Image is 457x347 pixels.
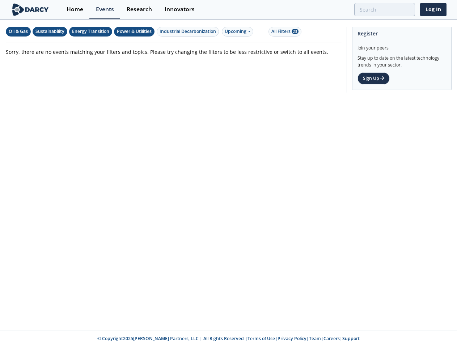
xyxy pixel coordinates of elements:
[114,27,155,37] button: Power & Utilities
[222,27,253,37] div: Upcoming
[342,335,360,342] a: Support
[271,28,299,35] div: All Filters
[278,335,306,342] a: Privacy Policy
[117,28,152,35] div: Power & Utilities
[268,27,301,37] button: All Filters 23
[72,28,109,35] div: Energy Transition
[165,7,195,12] div: Innovators
[357,27,446,40] div: Register
[357,72,390,85] a: Sign Up
[160,28,216,35] div: Industrial Decarbonization
[35,28,64,35] div: Sustainability
[6,48,342,56] p: Sorry, there are no events matching your filters and topics. Please try changing the filters to b...
[292,29,299,34] span: 23
[357,40,446,51] div: Join your peers
[9,28,28,35] div: Oil & Gas
[354,3,415,16] input: Advanced Search
[323,335,340,342] a: Careers
[357,51,446,68] div: Stay up to date on the latest technology trends in your sector.
[309,335,321,342] a: Team
[96,7,114,12] div: Events
[247,335,275,342] a: Terms of Use
[127,7,152,12] div: Research
[67,7,83,12] div: Home
[11,3,50,16] img: logo-wide.svg
[420,3,447,16] a: Log In
[157,27,219,37] button: Industrial Decarbonization
[69,27,112,37] button: Energy Transition
[54,335,404,342] p: © Copyright 2025 [PERSON_NAME] Partners, LLC | All Rights Reserved | | | | |
[6,27,31,37] button: Oil & Gas
[33,27,67,37] button: Sustainability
